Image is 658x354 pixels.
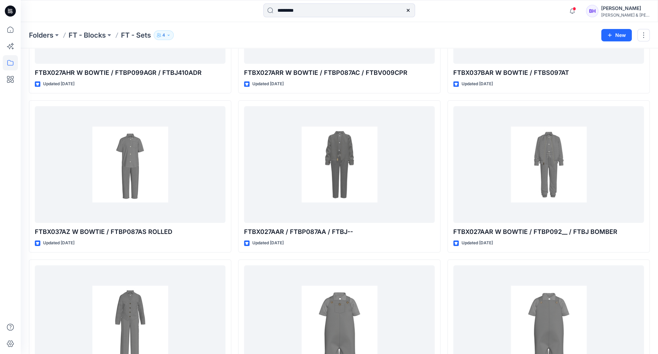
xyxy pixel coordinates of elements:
[252,239,284,247] p: Updated [DATE]
[462,80,493,88] p: Updated [DATE]
[601,4,649,12] div: [PERSON_NAME]
[601,12,649,18] div: [PERSON_NAME] & [PERSON_NAME]
[601,29,632,41] button: New
[162,31,165,39] p: 4
[35,106,225,223] a: FTBX037AZ W BOWTIE / FTBP087AS ROLLED
[154,30,174,40] button: 4
[43,80,74,88] p: Updated [DATE]
[252,80,284,88] p: Updated [DATE]
[29,30,53,40] a: Folders
[453,106,644,223] a: FTBX027AAR W BOWTIE / FTBP092__ / FTBJ BOMBER
[35,68,225,78] p: FTBX027AHR W BOWTIE / FTBP099AGR / FTBJ410ADR
[121,30,151,40] p: FT - Sets
[244,68,435,78] p: FTBX027ARR W BOWTIE / FTBP087AC / FTBV009CPR
[244,227,435,237] p: FTBX027AAR / FTBP087AA / FTBJ--
[453,68,644,78] p: FTBX037BAR W BOWTIE / FTBS097AT
[35,227,225,237] p: FTBX037AZ W BOWTIE / FTBP087AS ROLLED
[453,227,644,237] p: FTBX027AAR W BOWTIE / FTBP092__ / FTBJ BOMBER
[244,106,435,223] a: FTBX027AAR / FTBP087AA / FTBJ--
[43,239,74,247] p: Updated [DATE]
[462,239,493,247] p: Updated [DATE]
[586,5,598,17] div: BH
[69,30,106,40] a: FT - Blocks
